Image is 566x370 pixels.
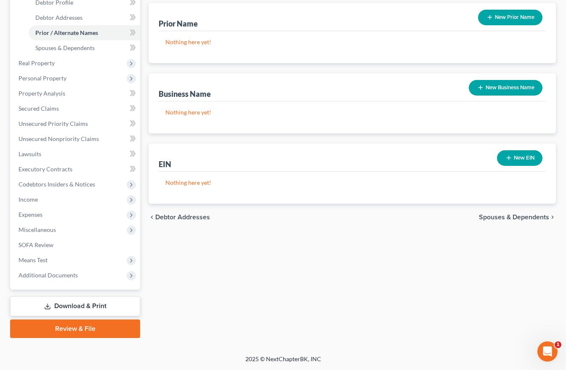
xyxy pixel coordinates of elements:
span: Debtor Addresses [155,214,210,221]
span: Unsecured Nonpriority Claims [19,135,99,142]
a: Debtor Addresses [29,10,140,25]
span: Additional Documents [19,272,78,279]
span: Property Analysis [19,90,65,97]
p: Nothing here yet! [165,108,539,117]
p: Nothing here yet! [165,178,539,187]
span: Personal Property [19,75,66,82]
a: Download & Print [10,296,140,316]
a: Unsecured Priority Claims [12,116,140,131]
a: SOFA Review [12,237,140,253]
button: chevron_left Debtor Addresses [149,214,210,221]
span: Executory Contracts [19,165,72,173]
span: Income [19,196,38,203]
a: Property Analysis [12,86,140,101]
span: Unsecured Priority Claims [19,120,88,127]
button: New Prior Name [478,10,542,25]
a: Prior / Alternate Names [29,25,140,40]
span: Spouses & Dependents [35,44,95,51]
a: Secured Claims [12,101,140,116]
span: Debtor Addresses [35,14,82,21]
iframe: Intercom live chat [537,341,558,362]
span: Real Property [19,59,55,67]
button: New EIN [497,150,542,166]
span: Codebtors Insiders & Notices [19,181,95,188]
i: chevron_right [549,214,556,221]
a: Spouses & Dependents [29,40,140,56]
span: Miscellaneous [19,226,56,233]
span: SOFA Review [19,241,53,248]
span: Means Test [19,256,48,264]
div: Business Name [159,89,211,99]
span: Prior / Alternate Names [35,29,98,36]
span: Expenses [19,211,43,218]
button: Spouses & Dependents chevron_right [479,214,556,221]
div: EIN [159,159,171,169]
a: Unsecured Nonpriority Claims [12,131,140,146]
a: Review & File [10,319,140,338]
div: Prior Name [159,19,198,29]
span: Lawsuits [19,150,41,157]
button: New Business Name [469,80,542,96]
span: Spouses & Dependents [479,214,549,221]
a: Lawsuits [12,146,140,162]
p: Nothing here yet! [165,38,539,46]
div: 2025 © NextChapterBK, INC [43,355,523,370]
span: Secured Claims [19,105,59,112]
i: chevron_left [149,214,155,221]
span: 1 [555,341,561,348]
a: Executory Contracts [12,162,140,177]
